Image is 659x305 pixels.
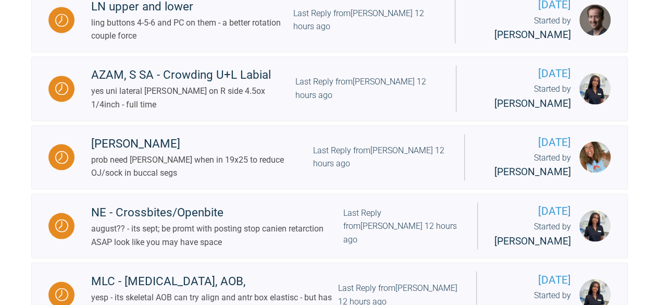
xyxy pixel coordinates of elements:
[473,65,571,82] span: [DATE]
[91,84,295,111] div: yes uni lateral [PERSON_NAME] on R side 4.5ox 1/4inch - full time
[579,4,611,35] img: James Crouch Baker
[472,14,571,43] div: Started by
[91,16,293,43] div: ling buttons 4-5-6 and PC on them - a better rotation couple force
[91,153,313,180] div: prob need [PERSON_NAME] when in 19x25 to reduce OJ/sock in buccal segs
[579,141,611,173] img: Rebecca Lynne Williams
[579,73,611,104] img: Mariam Samra
[91,222,343,248] div: august?? - its sept; be promt with posting stop canien retarction ASAP look like you may have space
[55,82,68,95] img: Waiting
[91,135,313,153] div: [PERSON_NAME]
[55,151,68,164] img: Waiting
[343,206,461,246] div: Last Reply from [PERSON_NAME] 12 hours ago
[55,219,68,232] img: Waiting
[31,56,628,121] a: WaitingAZAM, S SA - Crowding U+L Labialyes uni lateral [PERSON_NAME] on R side 4.5ox 1/4inch - fu...
[55,288,68,301] img: Waiting
[579,210,611,241] img: Mariam Samra
[494,166,571,178] span: [PERSON_NAME]
[493,271,571,288] span: [DATE]
[494,202,571,219] span: [DATE]
[31,125,628,190] a: Waiting[PERSON_NAME]prob need [PERSON_NAME] when in 19x25 to reduce OJ/sock in buccal segsLast Re...
[31,193,628,258] a: WaitingNE - Crossbites/Openbiteaugust?? - its sept; be promt with posting stop canien retarction ...
[55,14,68,27] img: Waiting
[494,97,571,109] span: [PERSON_NAME]
[91,272,338,290] div: MLC - [MEDICAL_DATA], AOB,
[494,235,571,247] span: [PERSON_NAME]
[481,134,571,151] span: [DATE]
[481,151,571,180] div: Started by
[473,82,571,112] div: Started by
[91,66,295,84] div: AZAM, S SA - Crowding U+L Labial
[313,144,447,170] div: Last Reply from [PERSON_NAME] 12 hours ago
[494,219,571,249] div: Started by
[91,203,343,222] div: NE - Crossbites/Openbite
[494,29,571,41] span: [PERSON_NAME]
[293,7,438,33] div: Last Reply from [PERSON_NAME] 12 hours ago
[295,75,439,102] div: Last Reply from [PERSON_NAME] 12 hours ago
